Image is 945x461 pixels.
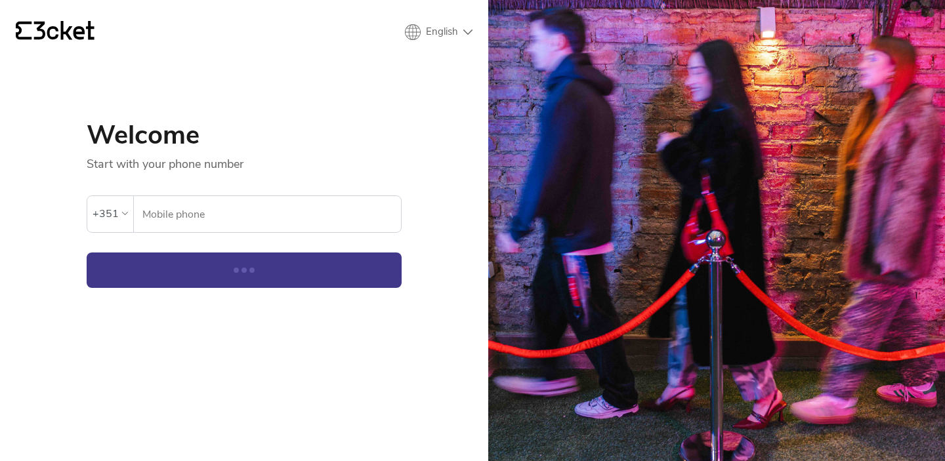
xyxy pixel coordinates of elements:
[93,204,119,224] div: +351
[16,22,31,40] g: {' '}
[134,196,401,233] label: Mobile phone
[87,252,402,288] button: Continue
[87,148,402,172] p: Start with your phone number
[16,21,94,43] a: {' '}
[87,122,402,148] h1: Welcome
[142,196,401,232] input: Mobile phone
